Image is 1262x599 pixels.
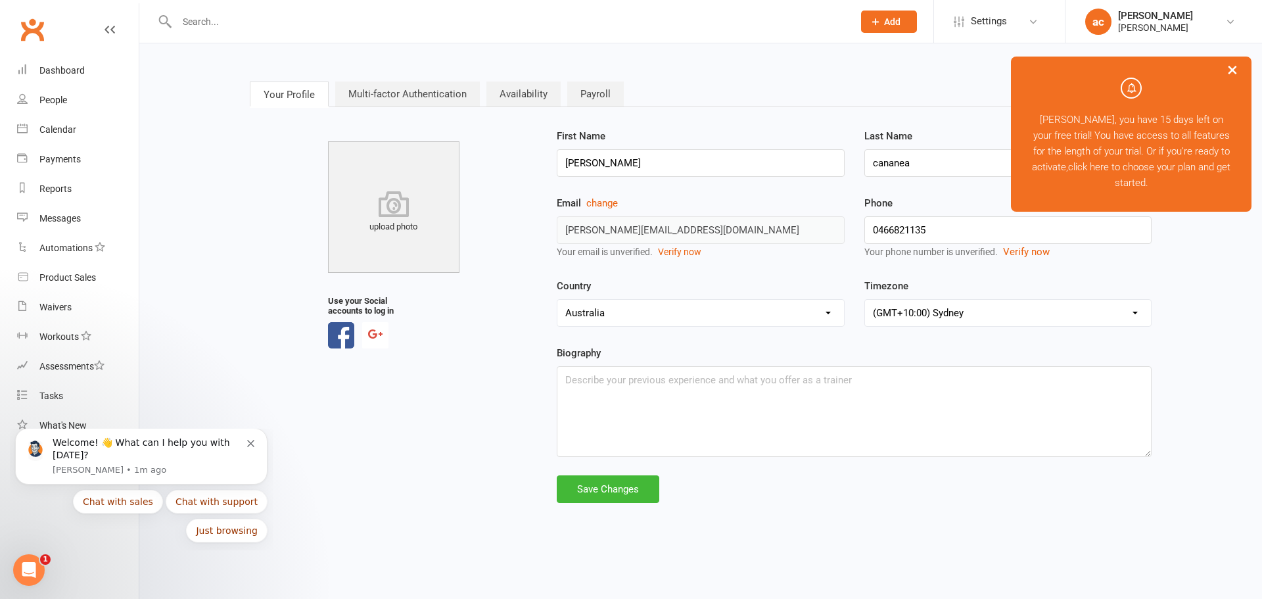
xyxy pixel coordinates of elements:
button: Quick reply: Chat with sales [63,61,153,85]
div: [PERSON_NAME] [1118,10,1193,22]
button: Dismiss notification [237,8,248,18]
div: Tasks [39,391,63,401]
div: Quick reply options [5,61,258,114]
span: Settings [971,7,1007,36]
button: Add [861,11,917,33]
button: Verify now [1003,244,1050,260]
label: Biography [557,345,601,361]
div: [PERSON_NAME], you have 15 days left on your free trial! You have access to all features for the ... [1011,57,1251,212]
button: Quick reply: Just browsing [176,90,258,114]
div: Reports [39,183,72,194]
strong: Use your Social accounts to log in [328,296,400,316]
div: How do I convert non-attending contacts to members or prospects? [27,254,220,281]
span: Home [29,443,58,452]
p: Hi [PERSON_NAME] [26,93,237,116]
button: Help [175,410,263,463]
a: click here to choose your plan and get started. [1068,161,1230,189]
div: How do I convert non-attending contacts to members or prospects? [19,249,244,287]
div: AI Agent and team can help [27,180,220,193]
a: Messages [17,204,139,233]
button: Messages [87,410,175,463]
a: Availability [486,82,561,107]
a: Automations [17,233,139,263]
label: First Name [557,128,605,144]
div: Profile image for Jia [51,21,78,47]
iframe: Intercom live chat [13,554,45,586]
p: Message from Toby, sent 1m ago [43,36,237,47]
div: Assessments [39,361,105,371]
a: Assessments [17,352,139,381]
a: Tasks [17,381,139,411]
span: Messages [109,443,154,452]
span: Help [208,443,229,452]
label: Country [557,278,591,294]
a: Waivers [17,293,139,322]
div: Inviting your Members to your Mobile App [19,311,244,349]
img: source_google-3f8834fd4d8f2e2c8e010cc110e0734a99680496d2aa6f3f9e0e39c75036197d.svg [368,329,383,339]
div: ac [1085,9,1111,35]
div: What's New [39,420,87,431]
div: Waivers [39,302,72,312]
a: What's New [17,411,139,441]
a: Product Sales [17,263,139,293]
a: Dashboard [17,56,139,85]
div: Message content [43,8,237,34]
div: People [39,95,67,105]
div: Managing Wallet Sharing on Waivers [27,354,220,368]
div: Workouts [39,331,79,342]
button: × [1221,55,1244,84]
div: Inviting your Members to your Mobile App [27,316,220,344]
button: Search for help [19,217,244,243]
div: Calendar [39,124,76,135]
div: Profile image for Jessica [26,21,53,47]
a: Workouts [17,322,139,352]
span: Add [884,16,900,27]
span: Search for help [27,224,106,237]
a: Reports [17,174,139,204]
p: How can we help? [26,116,237,138]
label: Email [557,195,844,211]
div: Ask a question [27,166,220,180]
img: Profile image for Toby [15,11,36,32]
a: Payroll [567,82,624,107]
div: Managing Wallet Sharing on Waivers [19,349,244,373]
div: Ask a questionAI Agent and team can help [13,155,250,204]
div: upload photo [328,191,459,234]
div: Product Sales [39,272,96,283]
span: 1 [40,554,51,565]
a: Payments [17,145,139,174]
div: Set up a new member waiver [19,287,244,311]
div: Welcome! 👋 What can I help you with [DATE]? [43,8,237,34]
a: Your Profile [250,82,329,107]
span: Your phone number is unverified. [864,247,998,257]
input: First Name [557,149,844,177]
div: Profile image for Bec [76,21,103,47]
input: Last Name [864,149,1152,177]
div: Close [226,21,250,45]
div: Dashboard [39,65,85,76]
label: Last Name [864,128,912,144]
button: Quick reply: Chat with support [156,61,258,85]
button: Email [586,195,618,211]
iframe: Intercom notifications message [10,429,273,550]
div: Set up a new member waiver [27,292,220,306]
label: Phone [864,195,1152,211]
a: Multi-factor Authentication [335,82,480,107]
div: Automations [39,243,93,253]
input: Search... [173,12,844,31]
label: Timezone [864,278,908,294]
a: Clubworx [16,13,49,46]
div: Payments [39,154,81,164]
div: [PERSON_NAME] [1118,22,1193,34]
div: Save Changes [557,475,659,503]
div: Messages [39,213,81,224]
span: Your email is unverified. [557,247,701,257]
a: Calendar [17,115,139,145]
button: Verify now [658,245,701,259]
a: People [17,85,139,115]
